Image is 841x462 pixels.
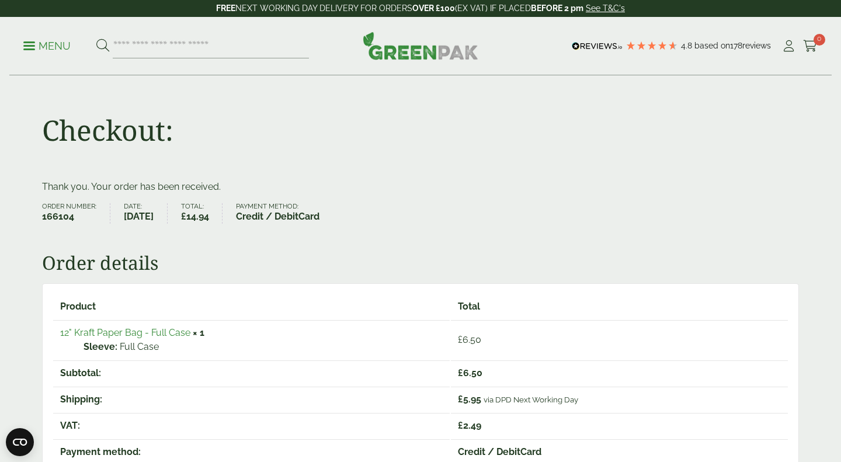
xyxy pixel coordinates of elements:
bdi: 6.50 [458,334,481,345]
li: Payment method: [236,203,333,224]
strong: FREE [216,4,235,13]
li: Date: [124,203,168,224]
th: Product [53,294,450,319]
li: Total: [181,203,223,224]
small: via DPD Next Working Day [484,395,578,404]
strong: × 1 [193,327,204,338]
th: Shipping: [53,387,450,412]
div: 4.78 Stars [625,40,678,51]
span: £ [458,367,463,378]
p: Menu [23,39,71,53]
i: Cart [803,40,818,52]
th: Subtotal: [53,360,450,385]
p: Full Case [84,340,443,354]
span: £ [458,334,463,345]
span: 4.8 [681,41,694,50]
a: See T&C's [586,4,625,13]
strong: BEFORE 2 pm [531,4,583,13]
th: Total [451,294,788,319]
th: VAT: [53,413,450,438]
span: £ [458,394,463,405]
span: 178 [730,41,742,50]
span: 5.95 [458,394,481,405]
span: £ [458,420,463,431]
h2: Order details [42,252,799,274]
span: 6.50 [458,367,482,378]
span: 2.49 [458,420,481,431]
button: Open CMP widget [6,428,34,456]
span: Based on [694,41,730,50]
a: 12" Kraft Paper Bag - Full Case [60,327,190,338]
span: reviews [742,41,771,50]
li: Order number: [42,203,110,224]
a: 0 [803,37,818,55]
img: GreenPak Supplies [363,32,478,60]
strong: OVER £100 [412,4,455,13]
h1: Checkout: [42,113,173,147]
bdi: 14.94 [181,211,209,222]
span: £ [181,211,186,222]
i: My Account [781,40,796,52]
span: 0 [814,34,825,46]
strong: 166104 [42,210,96,224]
strong: [DATE] [124,210,154,224]
strong: Sleeve: [84,340,117,354]
strong: Credit / DebitCard [236,210,319,224]
a: Menu [23,39,71,51]
p: Thank you. Your order has been received. [42,180,799,194]
img: REVIEWS.io [572,42,623,50]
